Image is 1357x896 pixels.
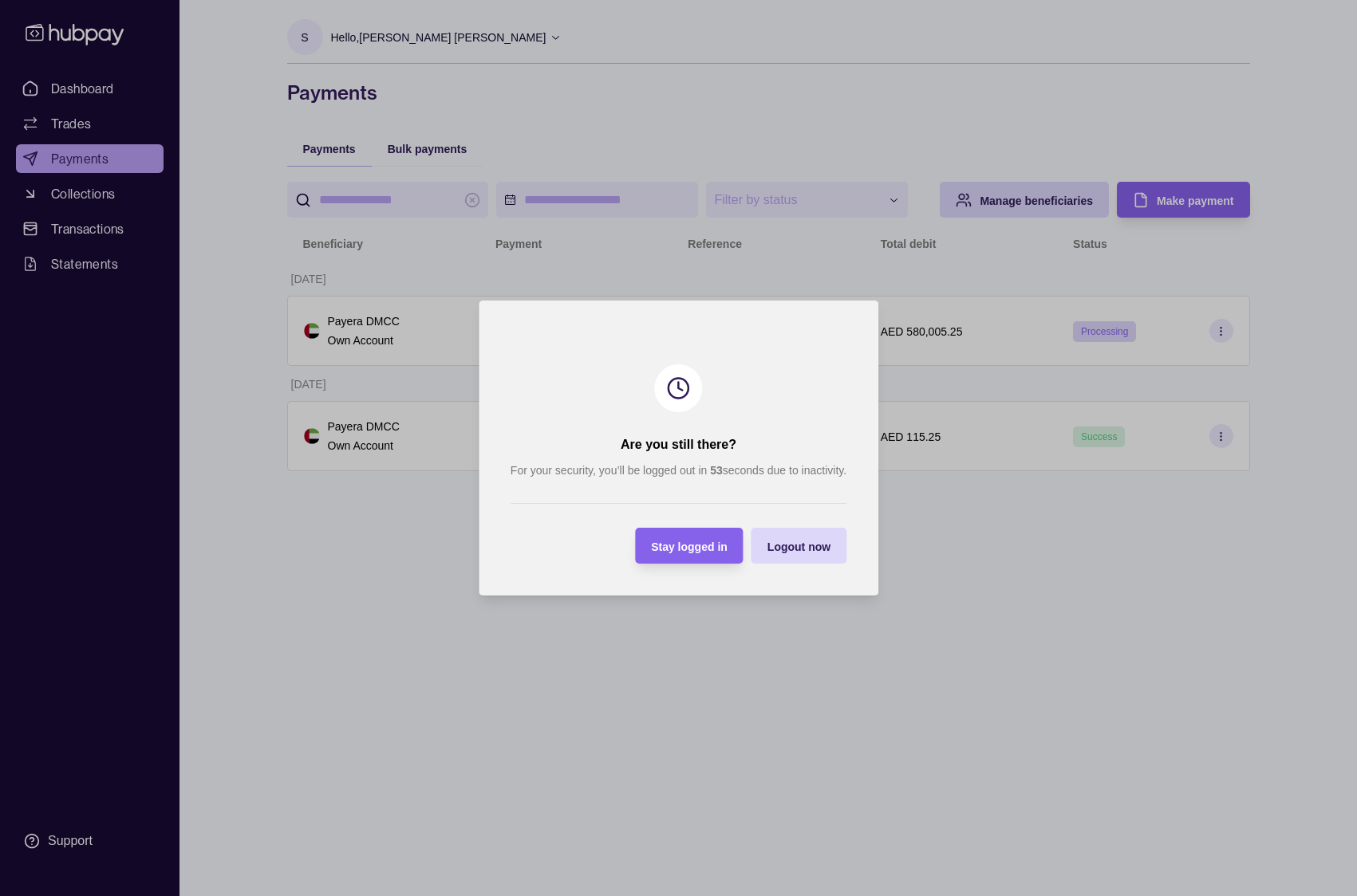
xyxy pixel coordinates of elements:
button: Logout now [751,528,846,564]
button: Stay logged in [635,528,744,564]
h2: Are you still there? [621,436,736,454]
p: For your security, you’ll be logged out in seconds due to inactivity. [511,462,846,479]
span: Logout now [767,540,830,553]
strong: 53 [710,464,723,477]
span: Stay logged in [651,540,728,553]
